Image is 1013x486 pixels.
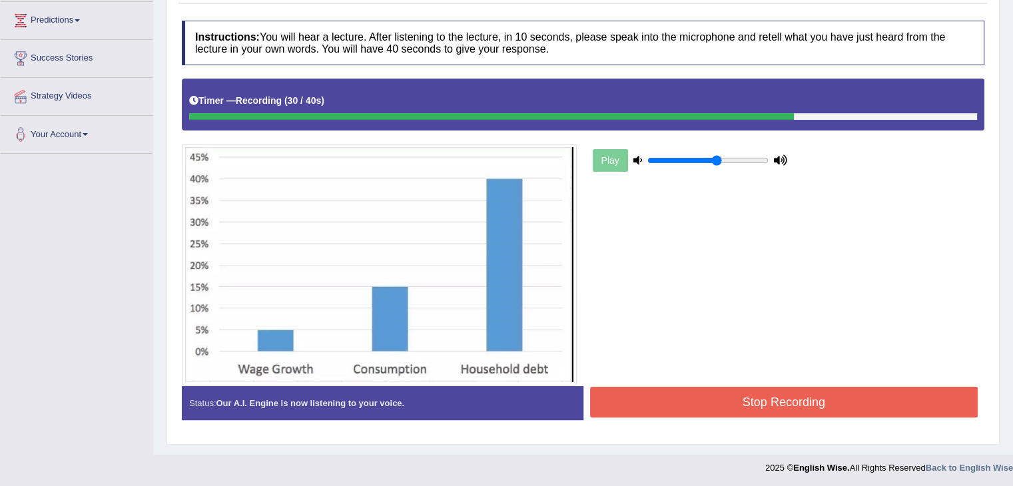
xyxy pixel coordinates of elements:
[216,398,404,408] strong: Our A.I. Engine is now listening to your voice.
[182,386,583,420] div: Status:
[182,21,984,65] h4: You will hear a lecture. After listening to the lecture, in 10 seconds, please speak into the mic...
[765,455,1013,474] div: 2025 © All Rights Reserved
[590,387,978,417] button: Stop Recording
[195,31,260,43] b: Instructions:
[288,95,322,106] b: 30 / 40s
[189,96,324,106] h5: Timer —
[236,95,282,106] b: Recording
[1,116,153,149] a: Your Account
[321,95,324,106] b: )
[284,95,288,106] b: (
[1,40,153,73] a: Success Stories
[926,463,1013,473] a: Back to English Wise
[793,463,849,473] strong: English Wise.
[1,2,153,35] a: Predictions
[1,78,153,111] a: Strategy Videos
